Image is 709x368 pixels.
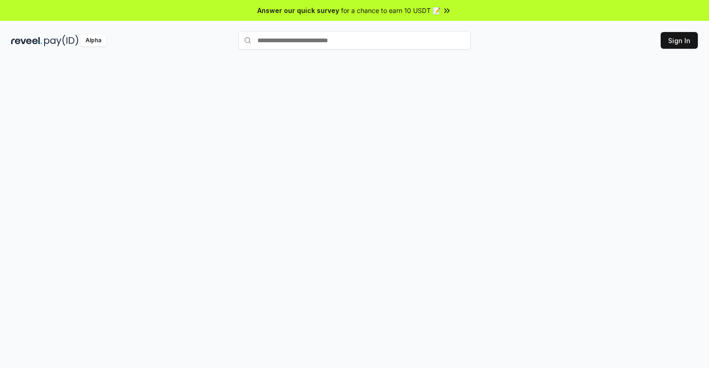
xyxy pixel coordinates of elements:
[44,35,79,46] img: pay_id
[257,6,339,15] span: Answer our quick survey
[11,35,42,46] img: reveel_dark
[661,32,698,49] button: Sign In
[80,35,106,46] div: Alpha
[341,6,440,15] span: for a chance to earn 10 USDT 📝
